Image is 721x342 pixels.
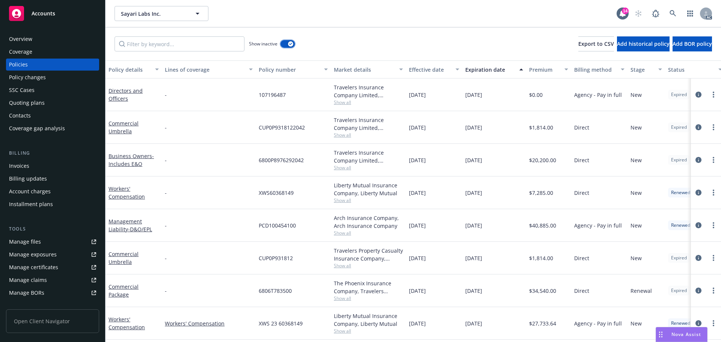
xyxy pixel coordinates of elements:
a: Workers' Compensation [165,319,253,327]
span: New [630,124,642,131]
span: 6806T783500 [259,287,292,295]
div: Tools [6,225,99,233]
a: Search [665,6,680,21]
a: Installment plans [6,198,99,210]
div: Manage certificates [9,261,58,273]
a: Manage claims [6,274,99,286]
a: Contacts [6,110,99,122]
a: Commercial Package [109,283,139,298]
span: Show all [334,99,403,105]
span: [DATE] [409,221,426,229]
a: more [709,319,718,328]
span: Direct [574,189,589,197]
button: Stage [627,60,665,78]
div: Policy details [109,66,151,74]
span: [DATE] [409,254,426,262]
a: circleInformation [694,253,703,262]
span: Sayari Labs Inc. [121,10,186,18]
a: Commercial Umbrella [109,250,139,265]
span: $1,814.00 [529,124,553,131]
div: Drag to move [656,327,665,342]
div: Summary of insurance [9,300,66,312]
a: more [709,253,718,262]
a: Account charges [6,185,99,197]
div: Billing updates [9,173,47,185]
div: Installment plans [9,198,53,210]
span: Direct [574,124,589,131]
div: Travelers Insurance Company Limited, Travelers Insurance [334,116,403,132]
span: [DATE] [465,221,482,229]
span: Add BOR policy [673,40,712,47]
span: Renewed [671,189,690,196]
span: Direct [574,254,589,262]
a: more [709,188,718,197]
span: Direct [574,287,589,295]
span: [DATE] [465,189,482,197]
span: Expired [671,91,687,98]
button: Policy number [256,60,331,78]
button: Export to CSV [578,36,614,51]
div: Coverage gap analysis [9,122,65,134]
button: Nova Assist [656,327,707,342]
span: Export to CSV [578,40,614,47]
a: SSC Cases [6,84,99,96]
span: $0.00 [529,91,543,99]
div: Effective date [409,66,451,74]
div: Liberty Mutual Insurance Company, Liberty Mutual [334,312,403,328]
div: Arch Insurance Company, Arch Insurance Company [334,214,403,230]
div: Policies [9,59,28,71]
span: $34,540.00 [529,287,556,295]
span: New [630,254,642,262]
span: [DATE] [465,254,482,262]
div: Account charges [9,185,51,197]
div: Market details [334,66,395,74]
span: 6800P8976292042 [259,156,304,164]
a: Manage files [6,236,99,248]
span: Nova Assist [671,331,701,337]
span: XWS60368149 [259,189,294,197]
a: Commercial Umbrella [109,120,139,135]
a: Quoting plans [6,97,99,109]
a: Workers' Compensation [109,316,145,331]
span: Renewal [630,287,652,295]
span: CUP0P9318122042 [259,124,305,131]
span: New [630,221,642,229]
a: more [709,221,718,230]
span: Add historical policy [617,40,670,47]
span: [DATE] [409,319,426,327]
div: 14 [622,8,629,14]
button: Billing method [571,60,627,78]
span: Agency - Pay in full [574,319,622,327]
a: Manage exposures [6,249,99,261]
span: $27,733.64 [529,319,556,327]
div: Invoices [9,160,29,172]
a: Coverage [6,46,99,58]
a: circleInformation [694,221,703,230]
a: circleInformation [694,286,703,295]
span: Expired [671,124,687,131]
a: Start snowing [631,6,646,21]
a: more [709,286,718,295]
span: - [165,254,167,262]
div: Travelers Insurance Company Limited, Travelers Insurance [334,149,403,164]
span: Renewed [671,222,690,229]
button: Premium [526,60,571,78]
span: [DATE] [465,124,482,131]
span: [DATE] [409,189,426,197]
span: Direct [574,156,589,164]
span: [DATE] [465,156,482,164]
span: Show all [334,230,403,236]
div: The Phoenix Insurance Company, Travelers Insurance [334,279,403,295]
a: Accounts [6,3,99,24]
a: circleInformation [694,155,703,164]
div: Status [668,66,714,74]
div: Contacts [9,110,31,122]
span: $40,885.00 [529,221,556,229]
a: Summary of insurance [6,300,99,312]
a: Billing updates [6,173,99,185]
div: Billing method [574,66,616,74]
a: Workers' Compensation [109,185,145,200]
a: circleInformation [694,319,703,328]
span: Expired [671,255,687,261]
